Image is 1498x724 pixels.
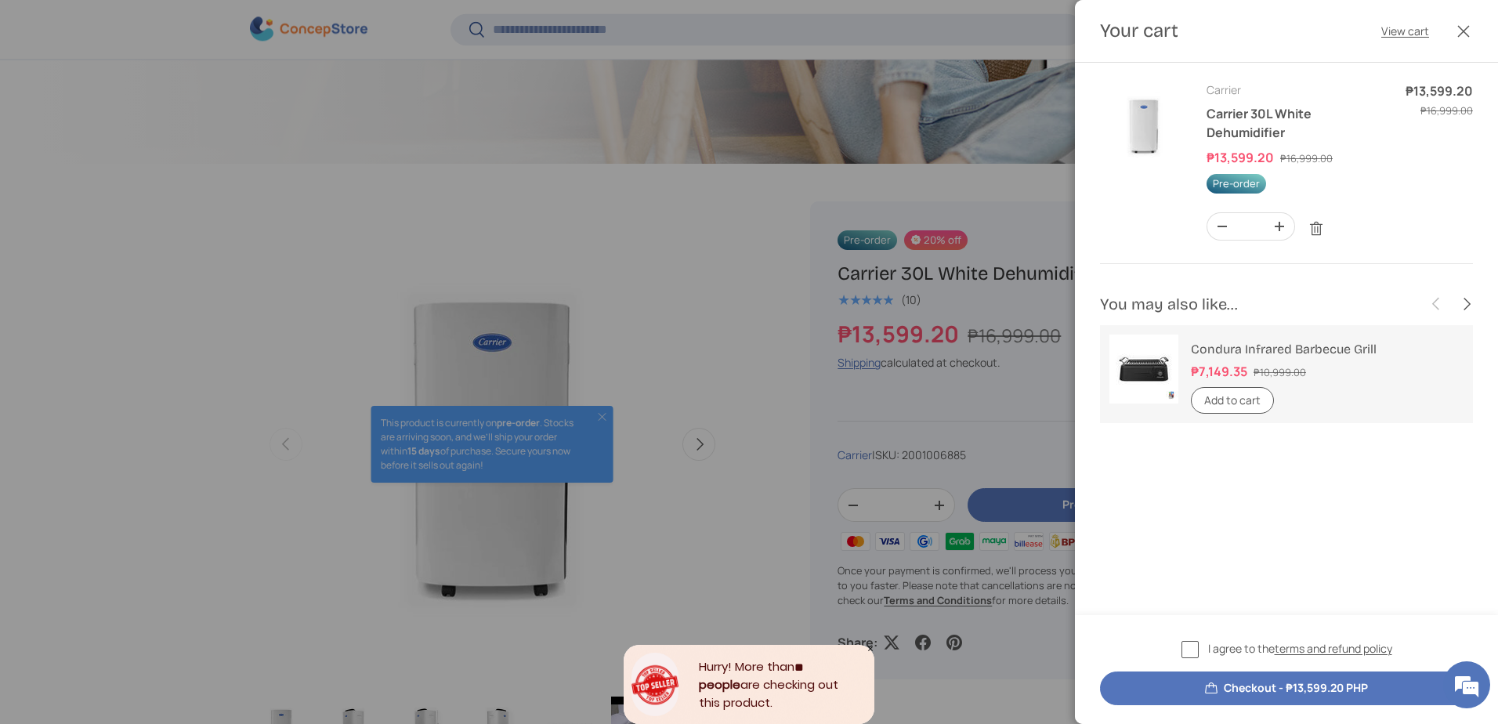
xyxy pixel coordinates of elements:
[1406,81,1473,100] dd: ₱13,599.20
[1301,214,1331,244] a: Remove
[1100,293,1421,315] h2: You may also like...
[1208,640,1392,657] span: I agree to the
[1381,23,1429,39] a: View cart
[1237,213,1265,240] input: Quantity
[1280,151,1333,165] s: ₱16,999.00
[1100,19,1178,43] h2: Your cart
[867,645,874,653] div: Close
[1420,103,1473,118] s: ₱16,999.00
[1275,641,1392,656] a: terms and refund policy
[1191,387,1274,414] button: Add to cart
[1207,174,1266,194] span: Pre-order
[1100,81,1188,169] img: carrier-dehumidifier-30-liter-full-view-concepstore
[1207,149,1278,166] dd: ₱13,599.20
[1207,81,1387,98] div: Carrier
[1191,342,1377,357] a: Condura Infrared Barbecue Grill
[1100,672,1473,705] button: Checkout - ₱13,599.20 PHP
[1207,105,1312,141] a: Carrier 30L White Dehumidifier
